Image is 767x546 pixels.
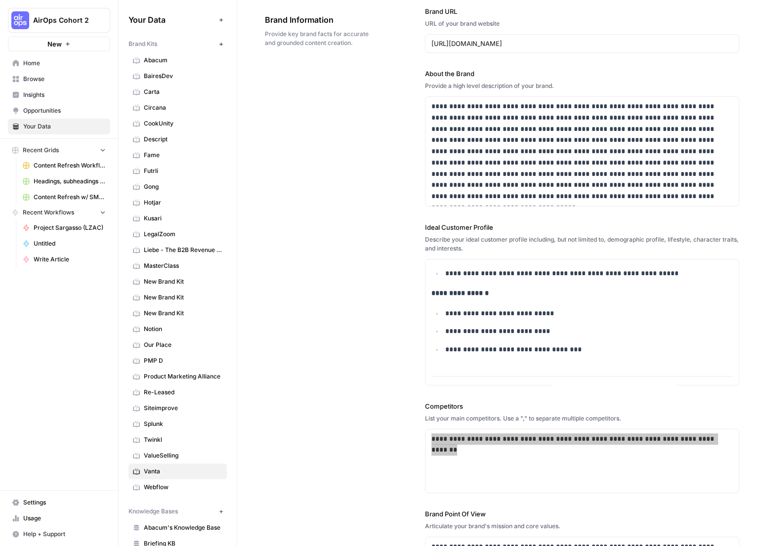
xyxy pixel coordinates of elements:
[128,210,227,226] a: Kusari
[144,356,222,365] span: PMP D
[128,52,227,68] a: Abacum
[23,146,59,155] span: Recent Grids
[128,116,227,131] a: CookUnity
[425,222,739,232] label: Ideal Customer Profile
[128,448,227,463] a: ValueSelling
[144,135,222,144] span: Descript
[144,72,222,81] span: BairesDev
[144,230,222,239] span: LegalZoom
[8,495,110,510] a: Settings
[18,189,110,205] a: Content Refresh w/ SME input - [PERSON_NAME]
[8,87,110,103] a: Insights
[144,103,222,112] span: Circana
[144,293,222,302] span: New Brand Kit
[144,325,222,334] span: Notion
[144,261,222,270] span: MasterClass
[144,372,222,381] span: Product Marketing Alliance
[128,321,227,337] a: Notion
[23,59,106,68] span: Home
[128,479,227,495] a: Webflow
[128,258,227,274] a: MasterClass
[128,14,215,26] span: Your Data
[8,526,110,542] button: Help + Support
[34,177,106,186] span: Headings, subheadings & related KWs - [PERSON_NAME]
[128,84,227,100] a: Carta
[23,514,106,523] span: Usage
[128,195,227,210] a: Hotjar
[8,119,110,134] a: Your Data
[18,220,110,236] a: Project Sargasso (LZAC)
[144,87,222,96] span: Carta
[34,193,106,202] span: Content Refresh w/ SME input - [PERSON_NAME]
[144,214,222,223] span: Kusari
[8,205,110,220] button: Recent Workflows
[144,151,222,160] span: Fame
[128,337,227,353] a: Our Place
[8,37,110,51] button: New
[144,388,222,397] span: Re-Leased
[144,309,222,318] span: New Brand Kit
[144,435,222,444] span: Twinkl
[425,82,739,90] div: Provide a high level description of your brand.
[144,467,222,476] span: Vanta
[144,340,222,349] span: Our Place
[128,179,227,195] a: Gong
[425,6,739,16] label: Brand URL
[23,530,106,539] span: Help + Support
[128,353,227,369] a: PMP D
[128,507,178,516] span: Knowledge Bases
[128,131,227,147] a: Descript
[128,400,227,416] a: Siteimprove
[34,223,106,232] span: Project Sargasso (LZAC)
[18,236,110,252] a: Untitled
[128,68,227,84] a: BairesDev
[128,274,227,290] a: New Brand Kit
[144,483,222,492] span: Webflow
[33,15,93,25] span: AirOps Cohort 2
[128,40,157,48] span: Brand Kits
[8,103,110,119] a: Opportunities
[8,55,110,71] a: Home
[265,14,370,26] span: Brand Information
[18,252,110,267] a: Write Article
[23,106,106,115] span: Opportunities
[34,255,106,264] span: Write Article
[144,167,222,175] span: Futrli
[128,520,227,536] a: Abacum's Knowledge Base
[144,246,222,254] span: Liebe - The B2B Revenue Executive Experience
[144,404,222,413] span: Siteimprove
[34,239,106,248] span: Untitled
[425,414,739,423] div: List your main competitors. Use a "," to separate multiple competitors.
[128,226,227,242] a: LegalZoom
[144,420,222,428] span: Splunk
[425,69,739,79] label: About the Brand
[47,39,62,49] span: New
[23,208,74,217] span: Recent Workflows
[128,305,227,321] a: New Brand Kit
[144,182,222,191] span: Gong
[23,122,106,131] span: Your Data
[8,8,110,33] button: Workspace: AirOps Cohort 2
[8,71,110,87] a: Browse
[128,384,227,400] a: Re-Leased
[128,242,227,258] a: Liebe - The B2B Revenue Executive Experience
[144,523,222,532] span: Abacum's Knowledge Base
[128,163,227,179] a: Futrli
[425,235,739,253] div: Describe your ideal customer profile including, but not limited to, demographic profile, lifestyl...
[8,510,110,526] a: Usage
[34,161,106,170] span: Content Refresh Workflow
[425,509,739,519] label: Brand Point Of View
[128,290,227,305] a: New Brand Kit
[128,463,227,479] a: Vanta
[128,369,227,384] a: Product Marketing Alliance
[23,75,106,84] span: Browse
[128,100,227,116] a: Circana
[11,11,29,29] img: AirOps Cohort 2 Logo
[425,522,739,531] div: Articulate your brand's mission and core values.
[144,198,222,207] span: Hotjar
[8,143,110,158] button: Recent Grids
[23,90,106,99] span: Insights
[144,56,222,65] span: Abacum
[128,416,227,432] a: Splunk
[144,119,222,128] span: CookUnity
